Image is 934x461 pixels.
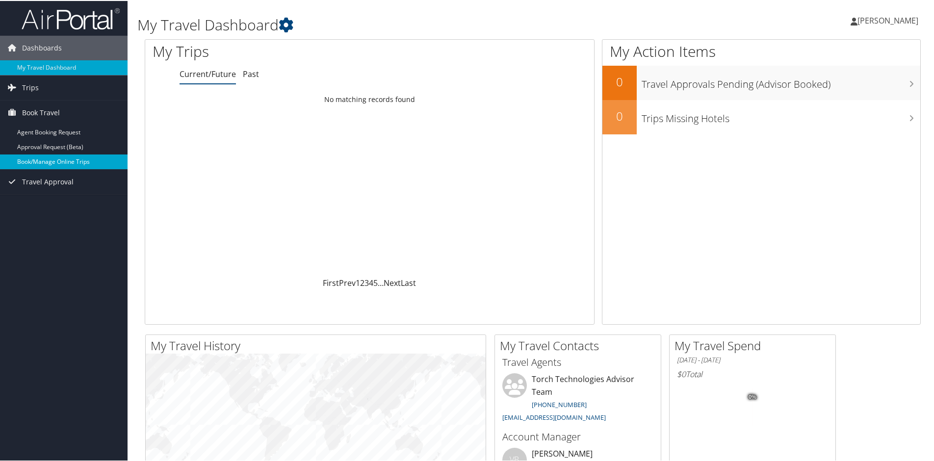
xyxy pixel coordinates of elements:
[532,399,587,408] a: [PHONE_NUMBER]
[22,169,74,193] span: Travel Approval
[602,99,920,133] a: 0Trips Missing Hotels
[602,40,920,61] h1: My Action Items
[642,72,920,90] h3: Travel Approvals Pending (Advisor Booked)
[339,277,356,287] a: Prev
[677,355,828,364] h6: [DATE] - [DATE]
[137,14,665,34] h1: My Travel Dashboard
[502,429,653,443] h3: Account Manager
[145,90,594,107] td: No matching records found
[401,277,416,287] a: Last
[602,107,637,124] h2: 0
[360,277,364,287] a: 2
[369,277,373,287] a: 4
[502,412,606,421] a: [EMAIL_ADDRESS][DOMAIN_NAME]
[22,100,60,124] span: Book Travel
[153,40,400,61] h1: My Trips
[602,65,920,99] a: 0Travel Approvals Pending (Advisor Booked)
[500,336,661,353] h2: My Travel Contacts
[356,277,360,287] a: 1
[22,75,39,99] span: Trips
[243,68,259,78] a: Past
[384,277,401,287] a: Next
[364,277,369,287] a: 3
[675,336,835,353] h2: My Travel Spend
[378,277,384,287] span: …
[323,277,339,287] a: First
[373,277,378,287] a: 5
[151,336,486,353] h2: My Travel History
[851,5,928,34] a: [PERSON_NAME]
[857,14,918,25] span: [PERSON_NAME]
[677,368,686,379] span: $0
[497,372,658,425] li: Torch Technologies Advisor Team
[749,393,756,399] tspan: 0%
[602,73,637,89] h2: 0
[22,35,62,59] span: Dashboards
[677,368,828,379] h6: Total
[642,106,920,125] h3: Trips Missing Hotels
[180,68,236,78] a: Current/Future
[22,6,120,29] img: airportal-logo.png
[502,355,653,368] h3: Travel Agents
